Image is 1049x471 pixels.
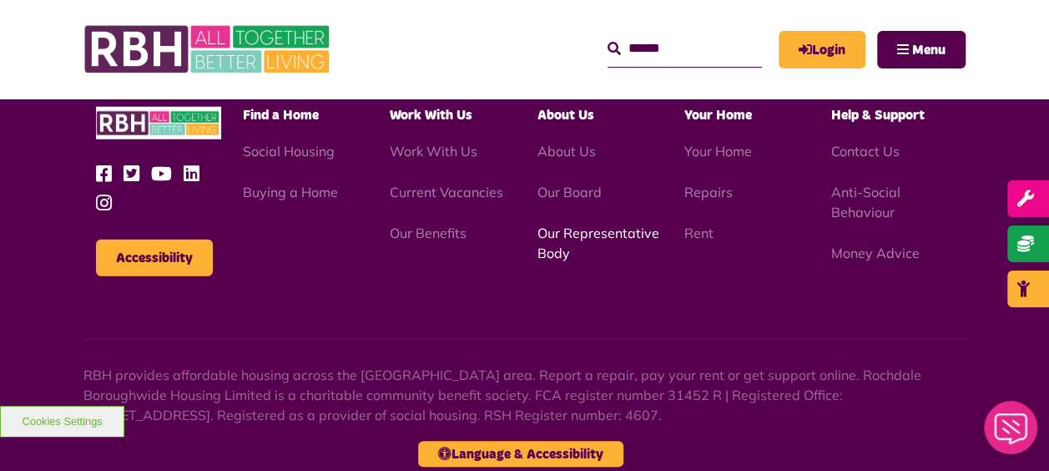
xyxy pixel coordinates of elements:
[877,31,966,68] button: Navigation
[831,184,900,220] a: Anti-Social Behaviour
[243,109,319,122] span: Find a Home
[243,143,335,160] a: Social Housing
[418,441,623,467] button: Language & Accessibility
[684,225,714,241] a: Rent
[537,184,601,200] a: Our Board
[779,31,865,68] a: MyRBH
[83,17,334,82] img: RBH
[831,245,920,261] a: Money Advice
[390,109,472,122] span: Work With Us
[390,143,477,160] a: Work With Us
[684,109,752,122] span: Your Home
[974,396,1049,471] iframe: Netcall Web Assistant for live chat
[684,143,752,160] a: Your Home
[537,225,658,261] a: Our Representative Body
[537,109,593,122] span: About Us
[96,107,221,139] img: RBH
[83,365,966,425] p: RBH provides affordable housing across the [GEOGRAPHIC_DATA] area. Report a repair, pay your rent...
[390,225,467,241] a: Our Benefits
[912,43,946,57] span: Menu
[684,184,733,200] a: Repairs
[831,109,925,122] span: Help & Support
[537,143,595,160] a: About Us
[243,184,338,200] a: Buying a Home
[390,184,503,200] a: Current Vacancies
[96,240,213,276] button: Accessibility
[831,143,900,160] a: Contact Us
